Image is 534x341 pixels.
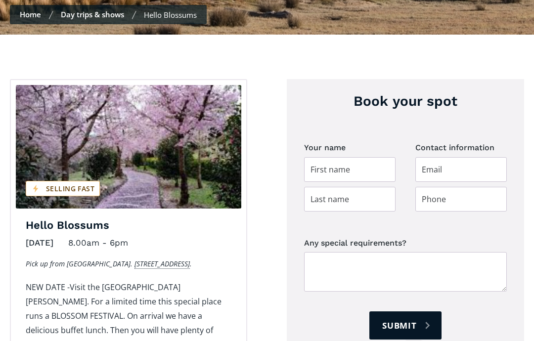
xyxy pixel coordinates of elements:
div: Selling fast [26,181,100,196]
p: Pick up from [GEOGRAPHIC_DATA]. . [26,257,231,270]
div: 8.00am - 6pm [68,235,128,251]
h3: Book your spot [304,91,507,111]
input: Phone [415,187,507,212]
legend: Contact information [415,140,494,155]
h3: Hello Blossums [26,218,231,233]
input: Email [415,157,507,182]
label: Any special requirements? [304,236,507,250]
a: Day trips & shows [61,9,124,19]
nav: Breadcrumbs [10,5,207,24]
img: Blossum [16,85,241,209]
legend: Your name [304,140,346,155]
input: Last name [304,187,396,212]
div: [DATE] [26,235,53,251]
a: Home [20,9,41,19]
div: Hello Blossums [144,10,197,20]
input: Submit [369,311,442,340]
input: First name [304,157,396,182]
